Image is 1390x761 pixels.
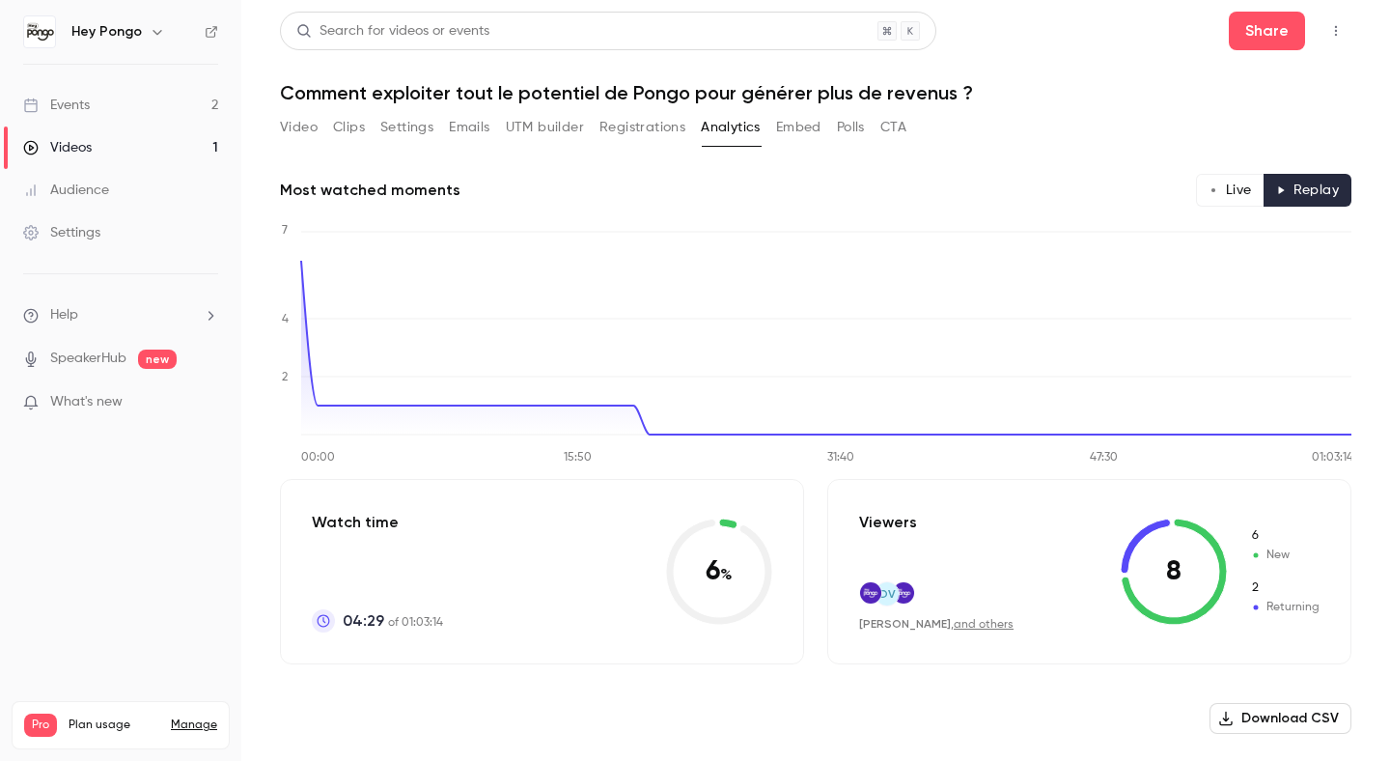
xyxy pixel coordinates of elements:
[50,392,123,412] span: What's new
[893,582,914,604] img: heypongo.com
[23,181,109,200] div: Audience
[1312,452,1353,464] tspan: 01:03:14
[1209,703,1351,734] button: Download CSV
[343,609,384,633] span: 04:29
[23,138,92,157] div: Videos
[827,452,854,464] tspan: 31:40
[859,511,917,534] p: Viewers
[280,112,318,143] button: Video
[50,305,78,325] span: Help
[301,452,335,464] tspan: 00:00
[1229,12,1305,50] button: Share
[296,21,489,42] div: Search for videos or events
[24,714,57,737] span: Pro
[1250,579,1320,597] span: Returning
[312,511,443,534] p: Watch time
[776,112,821,143] button: Embed
[1250,599,1320,616] span: Returning
[23,305,218,325] li: help-dropdown-opener
[954,619,1014,631] a: and others
[24,16,55,47] img: Hey Pongo
[859,617,951,631] span: [PERSON_NAME]
[282,314,289,325] tspan: 4
[23,223,100,242] div: Settings
[280,81,1351,104] h1: Comment exploiter tout le potentiel de Pongo pour générer plus de revenus ?
[50,349,126,369] a: SpeakerHub
[701,112,761,143] button: Analytics
[564,452,592,464] tspan: 15:50
[860,582,881,604] img: heypongo.com
[282,372,288,383] tspan: 2
[1250,527,1320,545] span: New
[506,112,584,143] button: UTM builder
[380,112,433,143] button: Settings
[1320,15,1351,46] button: Top Bar Actions
[879,585,896,603] span: DV
[1250,547,1320,564] span: New
[1090,452,1118,464] tspan: 47:30
[71,22,142,42] h6: Hey Pongo
[449,112,489,143] button: Emails
[69,718,159,733] span: Plan usage
[1264,174,1351,207] button: Replay
[23,96,90,115] div: Events
[859,616,1014,633] div: ,
[1196,174,1265,207] button: Live
[333,112,365,143] button: Clips
[280,179,460,202] h2: Most watched moments
[880,112,906,143] button: CTA
[343,609,443,633] p: of 01:03:14
[171,718,217,733] a: Manage
[138,350,177,369] span: new
[282,225,288,237] tspan: 7
[837,112,865,143] button: Polls
[599,112,685,143] button: Registrations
